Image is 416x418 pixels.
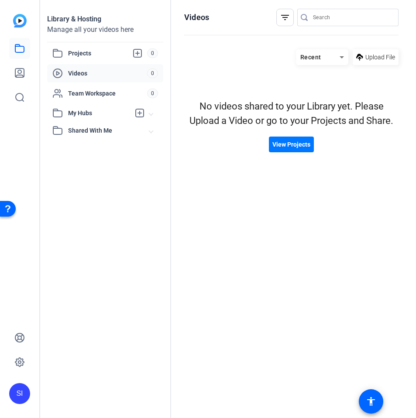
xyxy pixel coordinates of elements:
[47,14,163,24] div: Library & Hosting
[280,12,290,23] mat-icon: filter_list
[68,126,149,135] span: Shared With Me
[68,69,147,78] span: Videos
[184,12,209,23] h1: Videos
[47,122,163,139] mat-expansion-panel-header: Shared With Me
[68,109,130,118] span: My Hubs
[365,53,395,62] span: Upload File
[47,104,163,122] mat-expansion-panel-header: My Hubs
[353,49,399,65] button: Upload File
[9,383,30,404] div: SI
[68,89,147,98] span: Team Workspace
[147,69,158,78] span: 0
[272,140,310,149] span: View Projects
[147,48,158,58] span: 0
[366,396,376,407] mat-icon: accessibility
[300,54,321,61] span: Recent
[147,89,158,98] span: 0
[184,99,399,128] div: No videos shared to your Library yet. Please Upload a Video or go to your Projects and Share.
[47,24,163,35] div: Manage all your videos here
[13,14,27,27] img: blue-gradient.svg
[313,12,392,23] input: Search
[68,48,147,58] span: Projects
[269,137,314,152] button: View Projects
